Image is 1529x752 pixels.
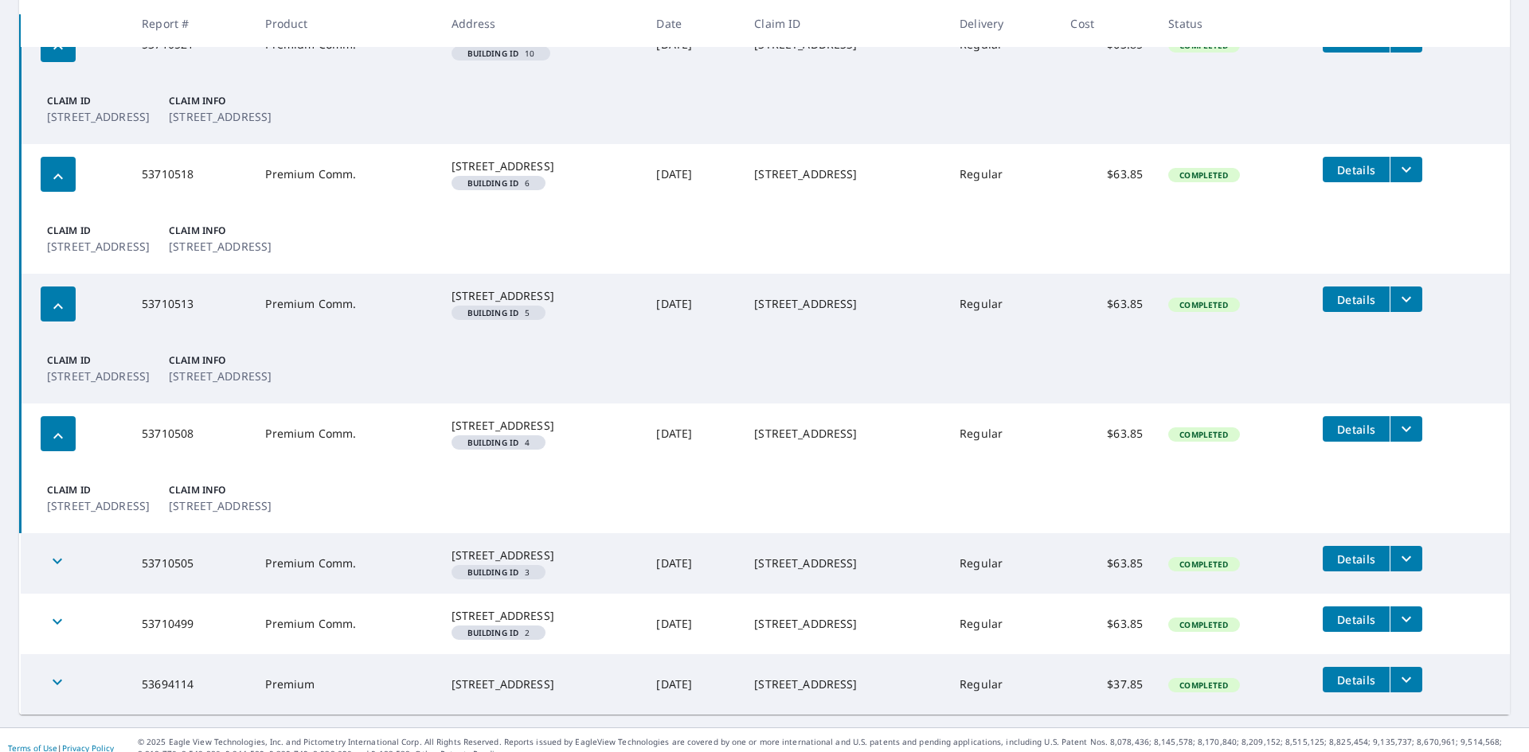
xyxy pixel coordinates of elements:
[1323,286,1390,312] button: detailsBtn-53710513
[452,288,632,304] div: [STREET_ADDRESS]
[452,158,632,174] div: [STREET_ADDRESS]
[1332,672,1380,688] span: Details
[467,629,519,637] em: Building ID
[452,418,632,434] div: [STREET_ADDRESS]
[1332,612,1380,627] span: Details
[452,547,632,563] div: [STREET_ADDRESS]
[1058,403,1156,464] td: $63.85
[1170,559,1238,570] span: Completed
[1058,594,1156,654] td: $63.85
[467,309,519,317] em: Building ID
[458,309,540,317] span: 5
[47,483,150,497] p: Claim ID
[252,654,438,715] td: Premium
[47,108,150,125] p: [STREET_ADDRESS]
[467,49,519,57] em: Building ID
[741,144,947,205] td: [STREET_ADDRESS]
[458,179,540,187] span: 6
[169,353,272,368] p: Claim Info
[643,144,741,205] td: [DATE]
[129,274,252,334] td: 53710513
[467,179,519,187] em: Building ID
[458,629,540,637] span: 2
[741,594,947,654] td: [STREET_ADDRESS]
[741,654,947,715] td: [STREET_ADDRESS]
[947,533,1058,594] td: Regular
[947,403,1058,464] td: Regular
[47,368,150,384] p: [STREET_ADDRESS]
[252,533,438,594] td: Premium Comm.
[1323,667,1390,692] button: detailsBtn-53694114
[1390,157,1422,182] button: filesDropdownBtn-53710518
[169,483,272,497] p: Claim Info
[129,594,252,654] td: 53710499
[1058,533,1156,594] td: $63.85
[129,144,252,205] td: 53710518
[947,654,1058,715] td: Regular
[643,654,741,715] td: [DATE]
[1170,169,1238,181] span: Completed
[47,94,150,108] p: Claim ID
[169,94,272,108] p: Claim Info
[741,403,947,464] td: [STREET_ADDRESS]
[643,594,741,654] td: [DATE]
[1323,416,1390,442] button: detailsBtn-53710508
[467,568,519,576] em: Building ID
[1332,422,1380,437] span: Details
[947,274,1058,334] td: Regular
[252,274,438,334] td: Premium Comm.
[1332,551,1380,567] span: Details
[452,608,632,624] div: [STREET_ADDRESS]
[252,594,438,654] td: Premium Comm.
[47,238,150,255] p: [STREET_ADDRESS]
[643,533,741,594] td: [DATE]
[1390,546,1422,571] button: filesDropdownBtn-53710505
[1058,144,1156,205] td: $63.85
[741,274,947,334] td: [STREET_ADDRESS]
[129,533,252,594] td: 53710505
[947,144,1058,205] td: Regular
[458,49,545,57] span: 10
[458,568,540,576] span: 3
[1390,416,1422,442] button: filesDropdownBtn-53710508
[169,108,272,125] p: [STREET_ADDRESS]
[1170,619,1238,630] span: Completed
[1323,157,1390,182] button: detailsBtn-53710518
[467,438,519,446] em: Building ID
[129,654,252,715] td: 53694114
[1170,429,1238,440] span: Completed
[169,238,272,255] p: [STREET_ADDRESS]
[1332,292,1380,307] span: Details
[47,224,150,238] p: Claim ID
[1332,162,1380,177] span: Details
[252,144,438,205] td: Premium Comm.
[1323,606,1390,632] button: detailsBtn-53710499
[643,274,741,334] td: [DATE]
[643,403,741,464] td: [DATE]
[1170,680,1238,691] span: Completed
[252,403,438,464] td: Premium Comm.
[1058,654,1156,715] td: $37.85
[1323,546,1390,571] button: detailsBtn-53710505
[1170,299,1238,310] span: Completed
[169,368,272,384] p: [STREET_ADDRESS]
[169,497,272,514] p: [STREET_ADDRESS]
[129,403,252,464] td: 53710508
[947,594,1058,654] td: Regular
[169,224,272,238] p: Claim Info
[1390,286,1422,312] button: filesDropdownBtn-53710513
[1058,274,1156,334] td: $63.85
[452,676,632,692] div: [STREET_ADDRESS]
[458,438,540,446] span: 4
[47,353,150,368] p: Claim ID
[741,533,947,594] td: [STREET_ADDRESS]
[1390,606,1422,632] button: filesDropdownBtn-53710499
[1390,667,1422,692] button: filesDropdownBtn-53694114
[47,497,150,514] p: [STREET_ADDRESS]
